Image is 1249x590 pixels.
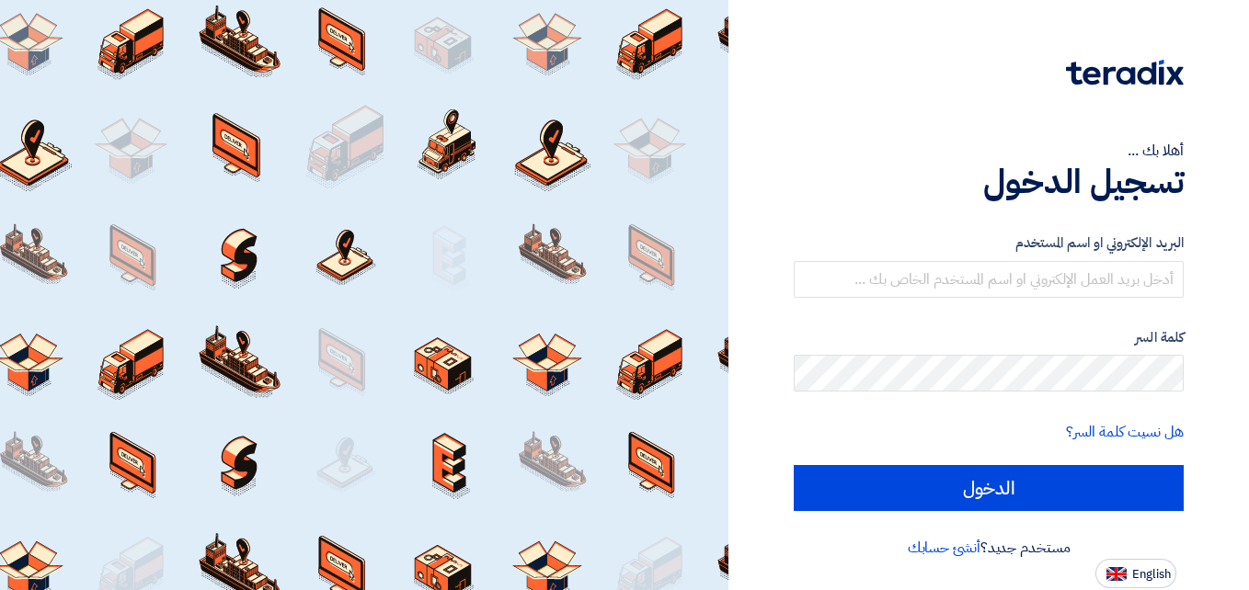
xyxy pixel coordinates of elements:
[794,261,1184,298] input: أدخل بريد العمل الإلكتروني او اسم المستخدم الخاص بك ...
[794,327,1184,348] label: كلمة السر
[1132,568,1171,581] span: English
[794,537,1184,559] div: مستخدم جديد؟
[1066,421,1184,443] a: هل نسيت كلمة السر؟
[1095,559,1176,588] button: English
[794,465,1184,511] input: الدخول
[794,233,1184,254] label: البريد الإلكتروني او اسم المستخدم
[794,162,1184,202] h1: تسجيل الدخول
[1066,60,1184,85] img: Teradix logo
[908,537,980,559] a: أنشئ حسابك
[1106,567,1127,581] img: en-US.png
[794,140,1184,162] div: أهلا بك ...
